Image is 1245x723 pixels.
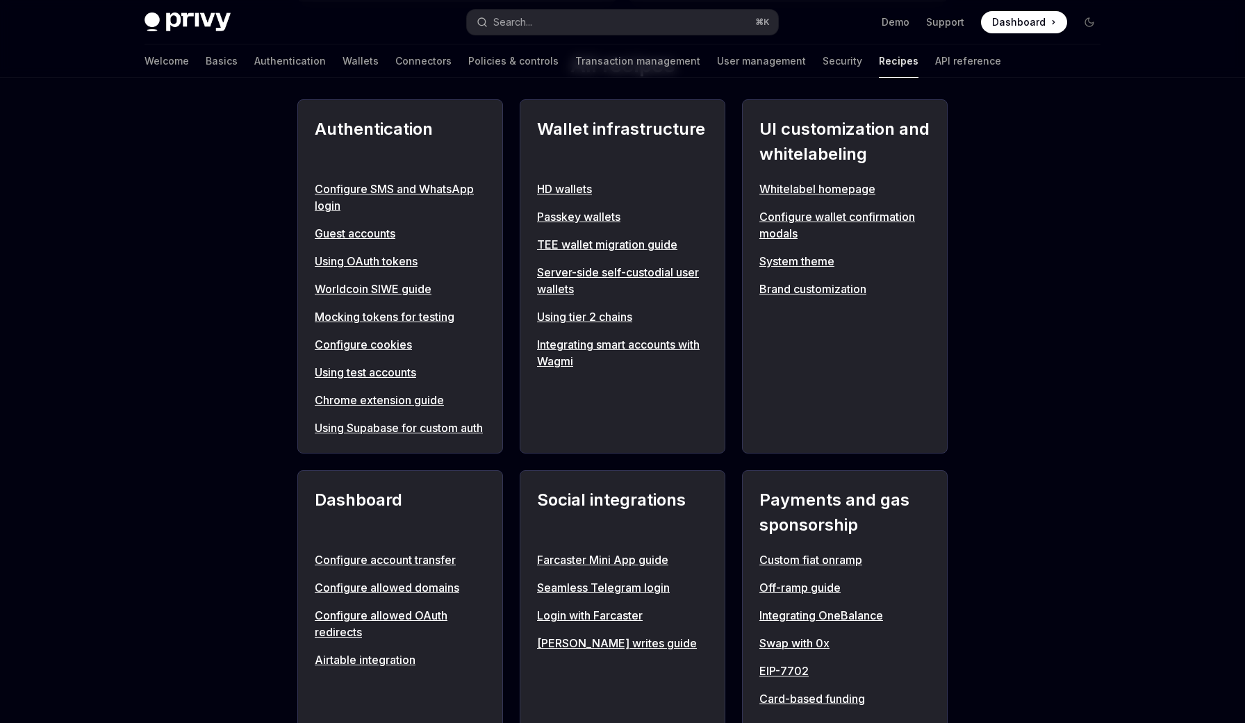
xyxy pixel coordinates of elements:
a: Seamless Telegram login [537,579,708,596]
a: Guest accounts [315,225,486,242]
a: Wallets [343,44,379,78]
div: Search... [493,14,532,31]
a: Farcaster Mini App guide [537,551,708,568]
a: Airtable integration [315,651,486,668]
button: Toggle dark mode [1078,11,1100,33]
a: Server-side self-custodial user wallets [537,264,708,297]
a: Worldcoin SIWE guide [315,281,486,297]
a: Integrating smart accounts with Wagmi [537,336,708,369]
a: Configure account transfer [315,551,486,568]
a: Configure cookies [315,336,486,353]
button: Search...⌘K [467,10,778,35]
a: Welcome [145,44,189,78]
a: HD wallets [537,181,708,197]
a: Brand customization [759,281,930,297]
a: Using test accounts [315,364,486,381]
a: Configure SMS and WhatsApp login [315,181,486,214]
a: Off-ramp guide [759,579,930,596]
a: [PERSON_NAME] writes guide [537,635,708,651]
a: Integrating OneBalance [759,607,930,624]
a: Passkey wallets [537,208,708,225]
a: API reference [935,44,1001,78]
h2: Dashboard [315,488,486,538]
a: Dashboard [981,11,1067,33]
a: System theme [759,253,930,269]
a: Chrome extension guide [315,392,486,408]
a: Login with Farcaster [537,607,708,624]
h2: Wallet infrastructure [537,117,708,167]
a: Configure wallet confirmation modals [759,208,930,242]
a: Swap with 0x [759,635,930,651]
a: Connectors [395,44,452,78]
a: Using OAuth tokens [315,253,486,269]
a: Whitelabel homepage [759,181,930,197]
a: Recipes [879,44,918,78]
a: Using Supabase for custom auth [315,419,486,436]
a: Using tier 2 chains [537,308,708,325]
a: Mocking tokens for testing [315,308,486,325]
a: Authentication [254,44,326,78]
a: Custom fiat onramp [759,551,930,568]
h2: Authentication [315,117,486,167]
span: ⌘ K [755,17,770,28]
a: Configure allowed domains [315,579,486,596]
a: Security [823,44,862,78]
a: Support [926,15,964,29]
a: EIP-7702 [759,663,930,679]
h2: Social integrations [537,488,708,538]
h2: UI customization and whitelabeling [759,117,930,167]
a: Card-based funding [759,690,930,707]
span: Dashboard [992,15,1046,29]
a: Policies & controls [468,44,559,78]
a: TEE wallet migration guide [537,236,708,253]
h2: Payments and gas sponsorship [759,488,930,538]
a: Demo [882,15,909,29]
a: User management [717,44,806,78]
a: Basics [206,44,238,78]
a: Configure allowed OAuth redirects [315,607,486,640]
img: dark logo [145,13,231,32]
a: Transaction management [575,44,700,78]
